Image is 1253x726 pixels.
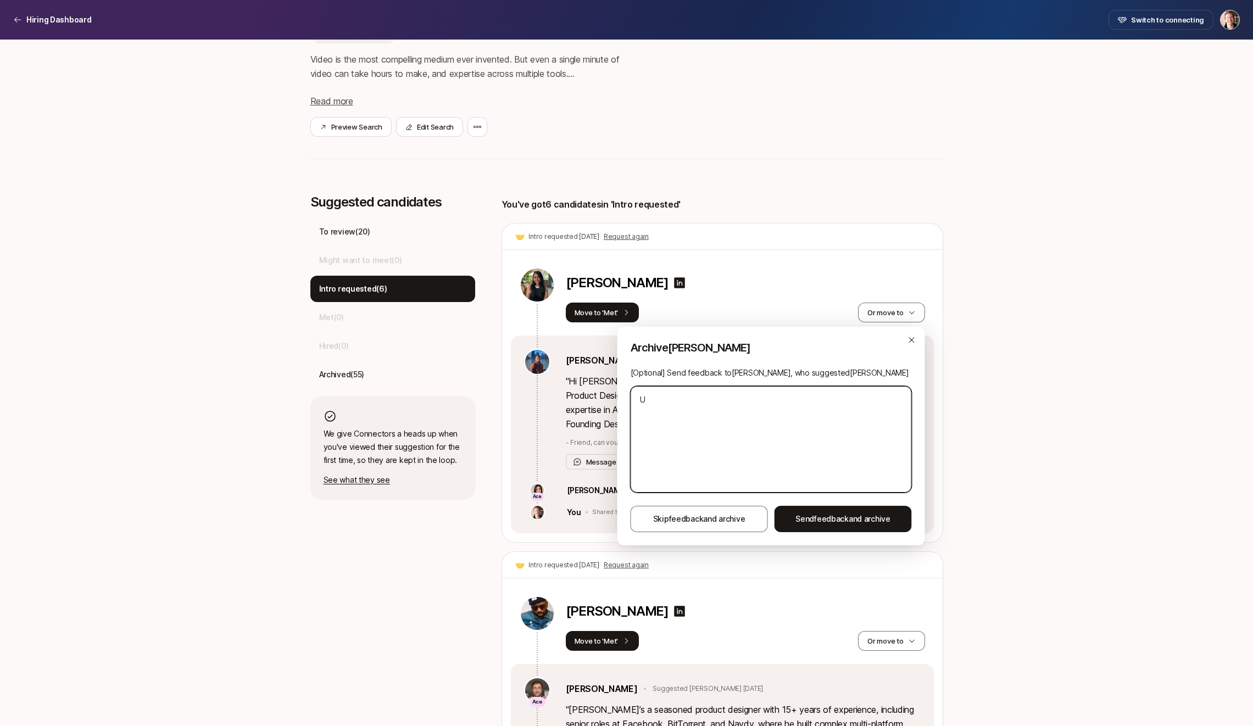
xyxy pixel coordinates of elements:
[1131,14,1204,25] span: Switch to connecting
[525,350,549,374] img: 138fb35e_422b_4af4_9317_e6392f466d67.jpg
[528,560,599,570] p: Intro requested [DATE]
[1221,10,1239,29] img: Jasper Story
[631,506,768,532] button: Skipfeedbackand archive
[532,697,543,707] p: Ace
[566,438,921,448] p: - Friend, can vouch for work
[604,232,649,242] button: Request again
[795,512,890,526] span: Send and archive
[324,473,462,487] p: See what they see
[521,597,554,630] img: d0c02f88_2dff_4162_81d7_53c24b71f5e8.jpg
[310,117,392,137] button: Preview Search
[604,560,649,570] button: Request again
[319,225,370,238] p: To review ( 20 )
[1220,10,1240,30] button: Jasper Story
[775,506,912,532] button: Sendfeedbackand archive
[319,282,387,295] p: Intro requested ( 6 )
[592,509,703,516] p: Shared to [PERSON_NAME] on [DATE]
[566,631,639,651] button: Move to 'Met'
[653,684,763,694] p: Suggested [PERSON_NAME] [DATE]
[531,484,544,497] img: 71d7b91d_d7cb_43b4_a7ea_a9b2f2cc6e03.jpg
[396,117,463,137] button: Edit Search
[310,96,353,107] span: Read more
[319,368,365,381] p: Archived ( 55 )
[502,197,681,211] p: You've got 6 candidates in 'Intro requested'
[566,303,639,322] button: Move to 'Met'
[528,232,599,242] p: Intro requested [DATE]
[653,512,745,526] span: Skip and archive
[533,493,542,500] p: Ace
[631,386,912,493] textarea: U
[319,254,402,267] p: Might want to meet ( 0 )
[566,682,638,696] a: [PERSON_NAME]
[310,194,475,210] p: Suggested candidates
[525,678,549,702] img: be759a5f_470b_4f28_a2aa_5434c985ebf0.jpg
[858,303,925,322] button: Or move to
[631,340,912,355] p: Archive [PERSON_NAME]
[566,275,669,291] p: [PERSON_NAME]
[324,427,462,467] p: We give Connectors a heads up when you've viewed their suggestion for the first time, so they are...
[531,506,544,519] img: 8cb3e434_9646_4a7a_9a3b_672daafcbcea.jpg
[26,13,92,26] p: Hiring Dashboard
[319,311,344,324] p: Met ( 0 )
[515,559,525,572] span: 🤝
[319,339,349,353] p: Hired ( 0 )
[566,353,638,367] a: [PERSON_NAME]
[566,454,680,470] button: Message [PERSON_NAME]
[566,604,669,619] p: [PERSON_NAME]
[858,631,925,651] button: Or move to
[814,514,849,523] span: feedback
[521,269,554,301] img: dc681d8a_43eb_4aba_a374_80b352a73c28.jpg
[1109,10,1213,30] button: Switch to connecting
[567,484,627,497] p: [PERSON_NAME]
[310,52,639,81] p: Video is the most compelling medium ever invented. But even a single minute of video can take hou...
[669,514,704,523] span: feedback
[515,230,525,243] span: 🤝
[631,366,912,379] p: [Optional] Send feedback to [PERSON_NAME] , who suggested [PERSON_NAME]
[566,374,921,431] p: " Hi [PERSON_NAME], wanted to introduce you to [PERSON_NAME]. She’s a NY-based Product Designer w...
[567,506,581,519] p: You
